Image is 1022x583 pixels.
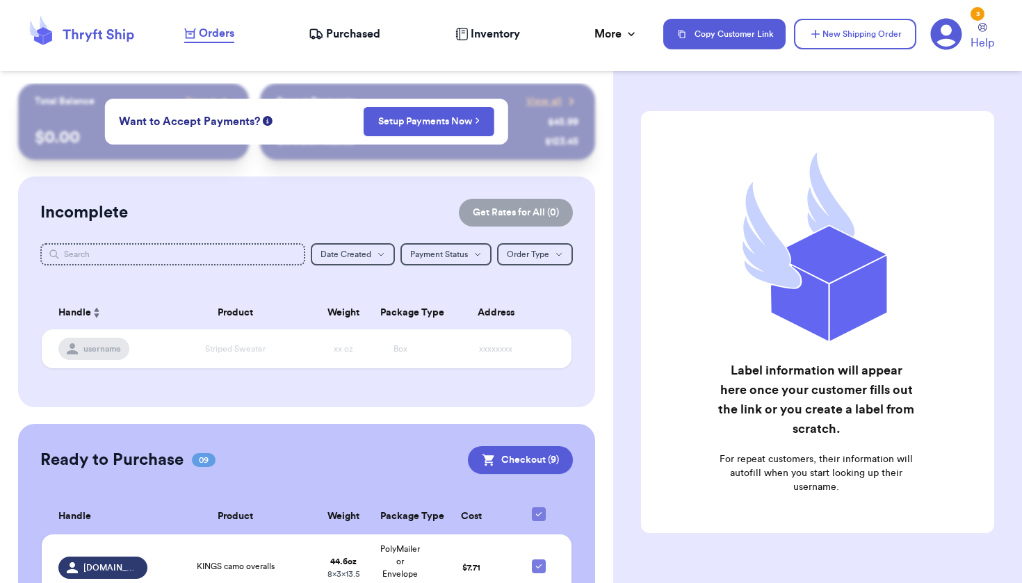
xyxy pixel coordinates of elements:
[35,126,232,149] p: $ 0.00
[326,26,380,42] span: Purchased
[156,499,315,534] th: Product
[394,345,407,353] span: Box
[526,95,562,108] span: View all
[40,202,128,224] h2: Incomplete
[471,26,520,42] span: Inventory
[468,446,573,474] button: Checkout (9)
[497,243,573,265] button: Order Type
[372,296,429,329] th: Package Type
[545,135,578,149] div: $ 123.45
[311,243,395,265] button: Date Created
[971,7,984,21] div: 3
[400,243,492,265] button: Payment Status
[199,25,234,42] span: Orders
[794,19,916,49] button: New Shipping Order
[971,35,994,51] span: Help
[548,115,578,129] div: $ 45.99
[327,570,360,578] span: 8 x 3 x 13.5
[594,26,638,42] div: More
[462,564,480,572] span: $ 7.71
[507,250,549,258] span: Order Type
[321,250,371,258] span: Date Created
[186,95,216,108] span: Payout
[309,26,380,42] a: Purchased
[83,562,139,573] span: [DOMAIN_NAME]
[91,304,102,321] button: Sort ascending
[192,453,216,467] span: 09
[372,499,429,534] th: Package Type
[83,343,121,354] span: username
[971,23,994,51] a: Help
[205,345,266,353] span: Striped Sweater
[334,345,353,353] span: xx oz
[40,243,305,265] input: Search
[717,452,914,494] p: For repeat customers, their information will autofill when you start looking up their username.
[58,306,91,320] span: Handle
[119,113,260,130] span: Want to Accept Payments?
[156,296,315,329] th: Product
[717,361,914,438] h2: Label information will appear here once your customer fills out the link or you create a label fr...
[930,18,962,50] a: 3
[186,95,232,108] a: Payout
[526,95,578,108] a: View all
[40,449,184,471] h2: Ready to Purchase
[277,95,354,108] p: Recent Payments
[197,562,275,570] span: KINGS camo overalls
[330,557,357,566] strong: 44.6 oz
[184,25,234,43] a: Orders
[455,26,520,42] a: Inventory
[663,19,786,49] button: Copy Customer Link
[459,199,573,227] button: Get Rates for All (0)
[378,115,480,129] a: Setup Payments Now
[58,509,91,524] span: Handle
[315,499,372,534] th: Weight
[429,296,571,329] th: Address
[364,107,495,136] button: Setup Payments Now
[410,250,468,258] span: Payment Status
[35,95,95,108] p: Total Balance
[479,345,512,353] span: xxxxxxxx
[315,296,372,329] th: Weight
[429,499,514,534] th: Cost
